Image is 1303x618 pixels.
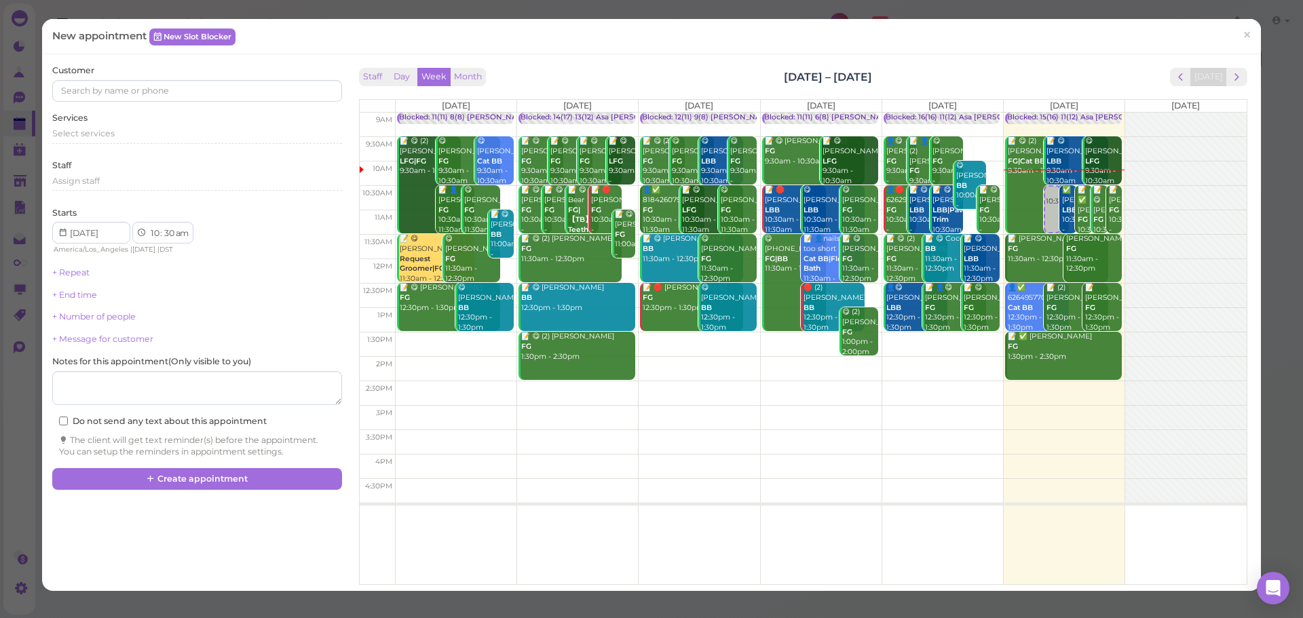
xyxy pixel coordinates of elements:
[842,254,852,263] b: FG
[608,136,635,196] div: 📝 😋 [PERSON_NAME] 9:30am - 10:30am
[963,234,1000,284] div: 📝 😋 [PERSON_NAME] 11:30am - 12:30pm
[373,262,392,271] span: 12pm
[909,206,924,214] b: LBB
[59,434,335,459] div: The client will get text reminder(s) before the appointment. You can setup the reminders in appoi...
[615,230,625,239] b: FG
[932,157,943,166] b: FG
[642,185,704,235] div: 👤✅ 8184260797 10:30am - 11:30am
[59,415,267,427] label: Do not send any text about this appointment
[491,230,502,239] b: BB
[764,113,950,123] div: Blocked: 11(11) 6(8) [PERSON_NAME] • Appointment
[1093,215,1103,224] b: FG
[544,185,575,245] div: 📝 😋 [PERSON_NAME] 10:30am - 11:30am
[521,293,532,302] b: BB
[521,283,635,313] div: 📝 😋 [PERSON_NAME] 12:30pm - 1:30pm
[1084,136,1121,186] div: 😋 [PERSON_NAME] 9:30am - 10:30am
[765,254,788,263] b: FG|BB
[924,283,987,332] div: 📝 👤😋 [PERSON_NAME] 12:30pm - 1:30pm
[909,136,940,206] div: 📝 👤😋 (2) [PERSON_NAME] 9:30am - 10:30am
[964,254,979,263] b: LBB
[1077,185,1093,255] div: 📝 ✅ [PERSON_NAME] 10:30am - 11:30am
[52,244,204,256] div: | |
[1084,283,1121,332] div: 📝 [PERSON_NAME] 12:30pm - 1:30pm
[1190,68,1227,86] button: [DATE]
[672,157,682,166] b: FG
[52,159,71,172] label: Staff
[964,303,974,312] b: FG
[567,185,599,275] div: 📝 😋 or Bear 10:30am - 11:30am
[1008,303,1033,312] b: Cat BB
[1226,68,1247,86] button: next
[886,113,1159,123] div: Blocked: 16(16) 11(12) Asa [PERSON_NAME] [PERSON_NAME] • Appointment
[956,181,967,190] b: BB
[54,245,128,254] span: America/Los_Angeles
[685,100,713,111] span: [DATE]
[1008,342,1018,351] b: FG
[909,166,920,175] b: FG
[579,136,622,186] div: 📝 😋 [PERSON_NAME] 9:30am - 10:30am
[52,29,149,42] span: New appointment
[376,115,392,124] span: 9am
[521,244,531,253] b: FG
[1007,234,1108,264] div: 📝 [PERSON_NAME] 11:30am - 12:30pm
[963,283,1000,332] div: 📝 😋 [PERSON_NAME] 12:30pm - 1:30pm
[642,283,743,313] div: 📝 🛑 [PERSON_NAME] 12:30pm - 1:30pm
[1093,185,1108,255] div: 📝 😋 [PERSON_NAME] 10:30am - 11:30am
[445,254,455,263] b: FG
[438,206,449,214] b: FG
[568,206,601,244] b: FG|【TB】Teeth Brushing
[1109,206,1119,214] b: FG
[457,283,514,332] div: 😋 [PERSON_NAME] 12:30pm - 1:30pm
[52,176,100,186] span: Assign staff
[932,136,963,196] div: 😋 [PERSON_NAME] 9:30am - 10:30am
[671,136,714,186] div: 😋 [PERSON_NAME] 9:30am - 10:30am
[1078,215,1088,224] b: FG
[52,112,88,124] label: Services
[521,136,563,186] div: 📝 😋 [PERSON_NAME] 9:30am - 10:30am
[1008,244,1018,253] b: FG
[764,185,827,235] div: 📝 🛑 [PERSON_NAME] 10:30am - 11:30am
[682,206,696,214] b: LFG
[614,210,635,269] div: 📝 😋 [PERSON_NAME] 11:00am - 12:00pm
[1045,187,1060,206] div: 10:30am
[886,234,948,284] div: 📝 😋 (2) [PERSON_NAME] 11:30am - 12:30pm
[925,303,935,312] b: FG
[590,185,622,245] div: 📝 🛑 [PERSON_NAME] 10:30am - 11:30am
[563,100,592,111] span: [DATE]
[399,113,586,123] div: Blocked: 11(11) 8(8) [PERSON_NAME] • Appointment
[700,136,743,186] div: 😋 [PERSON_NAME] 9:30am - 10:30am
[886,206,896,214] b: FG
[52,64,94,77] label: Customer
[1062,206,1077,214] b: LBB
[399,283,500,313] div: 📝 😋 [PERSON_NAME] 12:30pm - 1:30pm
[438,136,500,186] div: 😋 [PERSON_NAME] 9:30am - 10:30am
[1065,234,1122,274] div: [PERSON_NAME] 11:30am - 12:30pm
[550,136,592,186] div: 📝 😋 [PERSON_NAME] 9:30am - 10:30am
[521,113,796,123] div: Blocked: 14(17) 13(12) Asa [PERSON_NAME] [PERSON_NAME] • Appointment
[1007,332,1122,362] div: 📝 ✅ [PERSON_NAME] 1:30pm - 2:30pm
[376,408,392,417] span: 3pm
[721,206,731,214] b: FG
[59,417,68,425] input: Do not send any text about this appointment
[842,328,852,336] b: FG
[842,234,878,284] div: 📝 😋 [PERSON_NAME] 11:30am - 12:30pm
[932,185,963,255] div: 📝 😋 [PERSON_NAME] 10:30am - 11:30am
[1171,100,1200,111] span: [DATE]
[643,206,653,214] b: FG
[1046,303,1057,312] b: FG
[803,185,865,235] div: 😋 [PERSON_NAME] 10:30am - 11:30am
[364,237,392,246] span: 11:30am
[823,157,837,166] b: LFG
[438,157,449,166] b: FG
[764,234,827,274] div: 😋 [PHONE_NUMBER] 11:30am - 1:30pm
[701,303,712,312] b: BB
[643,244,654,253] b: BB
[366,384,392,393] span: 2:30pm
[1243,26,1251,45] span: ×
[442,100,470,111] span: [DATE]
[366,140,392,149] span: 9:30am
[521,185,552,245] div: 📝 😋 [PERSON_NAME] 10:30am - 11:30am
[842,307,878,357] div: 😋 (2) [PERSON_NAME] 1:00pm - 2:00pm
[464,185,499,235] div: 😋 [PERSON_NAME] 10:30am - 11:30am
[399,136,461,176] div: 📝 😋 (2) [PERSON_NAME] 9:30am - 11:30am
